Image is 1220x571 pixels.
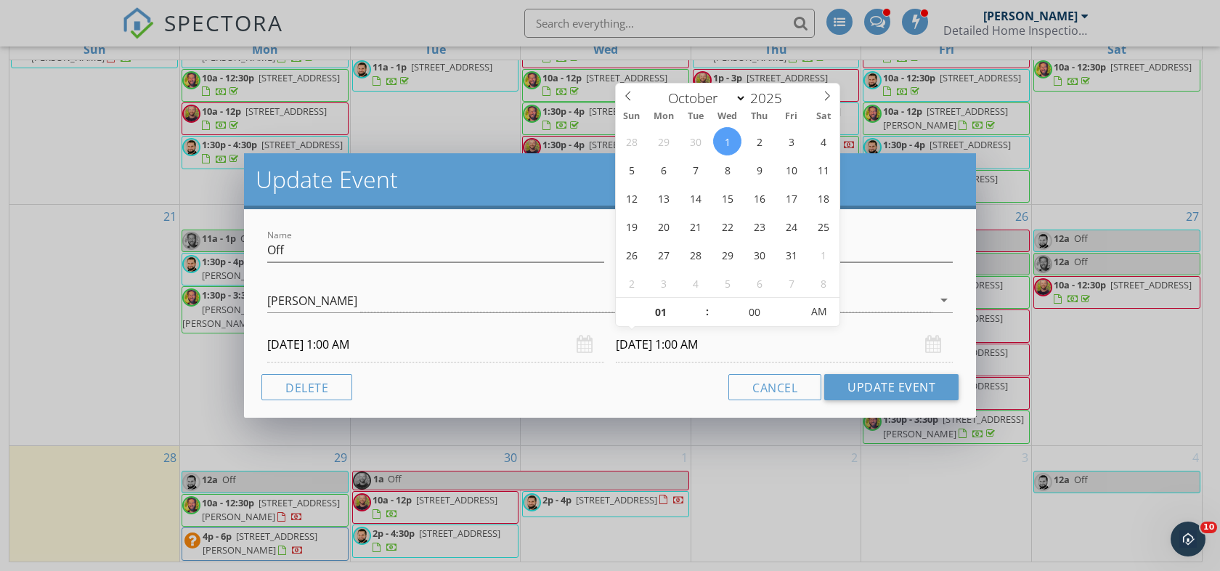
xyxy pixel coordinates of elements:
[745,127,773,155] span: October 2, 2025
[649,184,678,212] span: October 13, 2025
[617,212,646,240] span: October 19, 2025
[776,112,808,121] span: Fri
[261,374,352,400] button: Delete
[809,269,837,297] span: November 8, 2025
[649,212,678,240] span: October 20, 2025
[777,184,805,212] span: October 17, 2025
[935,291,953,309] i: arrow_drop_down
[681,127,709,155] span: September 30, 2025
[649,127,678,155] span: September 29, 2025
[713,240,741,269] span: October 29, 2025
[681,184,709,212] span: October 14, 2025
[744,112,776,121] span: Thu
[681,240,709,269] span: October 28, 2025
[267,327,604,363] input: Select date
[808,112,839,121] span: Sat
[1171,522,1205,556] iframe: Intercom live chat
[809,155,837,184] span: October 11, 2025
[777,155,805,184] span: October 10, 2025
[799,297,839,326] span: Click to toggle
[649,240,678,269] span: October 27, 2025
[745,240,773,269] span: October 30, 2025
[616,112,648,121] span: Sun
[617,240,646,269] span: October 26, 2025
[617,127,646,155] span: September 28, 2025
[681,212,709,240] span: October 21, 2025
[681,269,709,297] span: November 4, 2025
[824,374,959,400] button: Update Event
[777,127,805,155] span: October 3, 2025
[728,374,821,400] button: Cancel
[713,184,741,212] span: October 15, 2025
[680,112,712,121] span: Tue
[648,112,680,121] span: Mon
[681,155,709,184] span: October 7, 2025
[649,269,678,297] span: November 3, 2025
[705,297,709,326] span: :
[649,155,678,184] span: October 6, 2025
[616,327,953,363] input: Select date
[809,212,837,240] span: October 25, 2025
[713,269,741,297] span: November 5, 2025
[747,89,794,108] input: Year
[712,112,744,121] span: Wed
[1200,522,1217,533] span: 10
[713,155,741,184] span: October 8, 2025
[777,269,805,297] span: November 7, 2025
[267,294,357,307] div: [PERSON_NAME]
[777,212,805,240] span: October 24, 2025
[745,155,773,184] span: October 9, 2025
[745,212,773,240] span: October 23, 2025
[713,127,741,155] span: October 1, 2025
[745,269,773,297] span: November 6, 2025
[617,269,646,297] span: November 2, 2025
[809,127,837,155] span: October 4, 2025
[777,240,805,269] span: October 31, 2025
[256,165,964,194] h2: Update Event
[745,184,773,212] span: October 16, 2025
[809,184,837,212] span: October 18, 2025
[617,155,646,184] span: October 5, 2025
[617,184,646,212] span: October 12, 2025
[809,240,837,269] span: November 1, 2025
[713,212,741,240] span: October 22, 2025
